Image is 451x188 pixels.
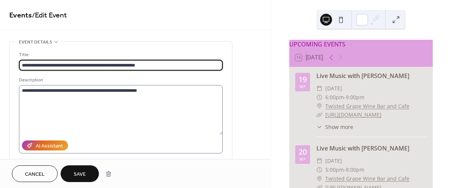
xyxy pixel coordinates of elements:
div: ​ [316,110,322,119]
div: 19 [299,76,307,83]
div: 20 [299,148,307,156]
span: 6:00pm [325,93,344,102]
span: 8:00pm [346,165,364,174]
div: ​ [316,123,322,131]
a: Live Music with [PERSON_NAME] [316,144,409,152]
div: Description [19,76,221,84]
a: Live Music with [PERSON_NAME] [316,72,409,80]
span: 9:00pm [346,93,364,102]
button: AI Assistant [22,140,68,150]
div: Sep [299,157,306,161]
a: Events [9,8,32,23]
button: ​Show more [316,123,353,131]
a: Twisted Grape Wine Bar and Cafe [325,102,409,111]
span: 5:00pm [325,165,344,174]
span: Event details [19,38,52,46]
span: Cancel [25,171,45,178]
div: ​ [316,84,322,93]
div: ​ [316,156,322,165]
div: ​ [316,174,322,183]
div: UPCOMING EVENTS [289,40,433,49]
span: / Edit Event [32,8,67,23]
span: - [344,93,346,102]
button: Cancel [12,165,58,182]
a: Twisted Grape Wine Bar and Cafe [325,174,409,183]
div: Sep [299,85,306,88]
div: ​ [316,93,322,102]
span: [DATE] [325,156,342,165]
div: ​ [316,102,322,111]
span: Save [74,171,86,178]
div: ​ [316,165,322,174]
button: Save [61,165,99,182]
span: - [344,165,346,174]
div: Title [19,51,221,59]
span: [DATE] [325,84,342,93]
span: Show more [325,123,353,131]
div: AI Assistant [36,142,63,150]
a: [URL][DOMAIN_NAME] [325,111,381,118]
